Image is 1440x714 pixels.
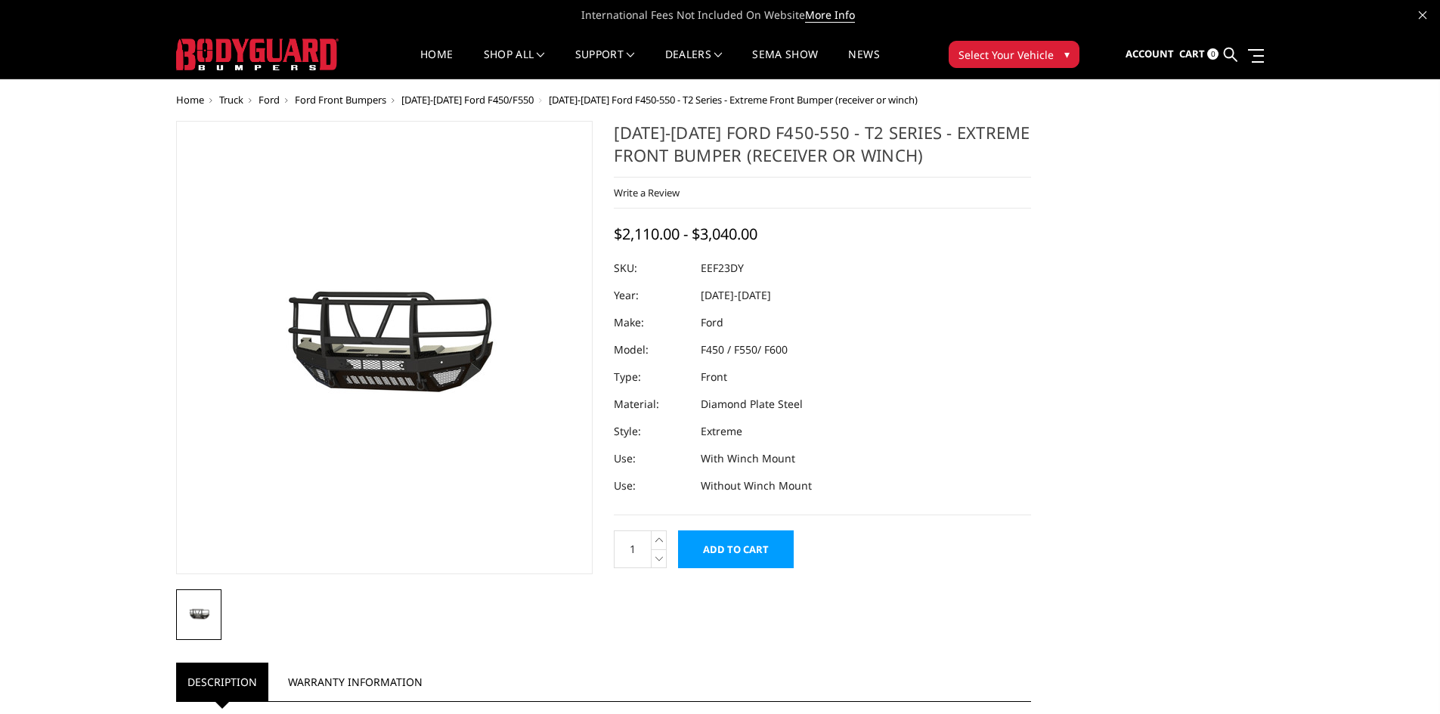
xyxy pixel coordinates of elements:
dt: Make: [614,309,689,336]
span: [DATE]-[DATE] Ford F450-550 - T2 Series - Extreme Front Bumper (receiver or winch) [549,93,918,107]
img: 2023-2025 Ford F450-550 - T2 Series - Extreme Front Bumper (receiver or winch) [195,243,573,453]
a: 2023-2025 Ford F450-550 - T2 Series - Extreme Front Bumper (receiver or winch) [176,121,593,574]
a: Ford [259,93,280,107]
dd: [DATE]-[DATE] [701,282,771,309]
dd: With Winch Mount [701,445,795,472]
img: 2023-2025 Ford F450-550 - T2 Series - Extreme Front Bumper (receiver or winch) [181,604,217,625]
a: Home [420,49,453,79]
a: Dealers [665,49,723,79]
dt: Material: [614,391,689,418]
a: Account [1126,34,1174,75]
a: Write a Review [614,186,680,199]
dd: Without Winch Mount [701,472,812,499]
dd: Extreme [701,418,742,445]
a: Support [575,49,635,79]
dd: Ford [701,309,723,336]
span: Cart [1179,47,1205,60]
span: $2,110.00 - $3,040.00 [614,224,757,244]
span: 0 [1207,48,1219,60]
dd: EEF23DY [701,255,744,282]
dt: Style: [614,418,689,445]
dd: Front [701,363,727,391]
dt: Year: [614,282,689,309]
a: Ford Front Bumpers [295,93,386,107]
a: Truck [219,93,243,107]
a: Warranty Information [277,663,434,701]
dt: SKU: [614,255,689,282]
dt: Type: [614,363,689,391]
input: Add to Cart [678,530,794,568]
dd: Diamond Plate Steel [701,391,803,418]
h1: [DATE]-[DATE] Ford F450-550 - T2 Series - Extreme Front Bumper (receiver or winch) [614,121,1031,178]
button: Select Your Vehicle [949,41,1079,68]
dt: Model: [614,336,689,363]
a: More Info [805,8,855,23]
img: BODYGUARD BUMPERS [176,39,339,70]
dd: F450 / F550/ F600 [701,336,788,363]
a: [DATE]-[DATE] Ford F450/F550 [401,93,534,107]
a: SEMA Show [752,49,818,79]
span: Account [1126,47,1174,60]
a: News [848,49,879,79]
a: Home [176,93,204,107]
span: ▾ [1064,46,1070,62]
a: shop all [484,49,545,79]
dt: Use: [614,445,689,472]
a: Cart 0 [1179,34,1219,75]
dt: Use: [614,472,689,499]
a: Description [176,663,268,701]
span: Select Your Vehicle [958,47,1054,63]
